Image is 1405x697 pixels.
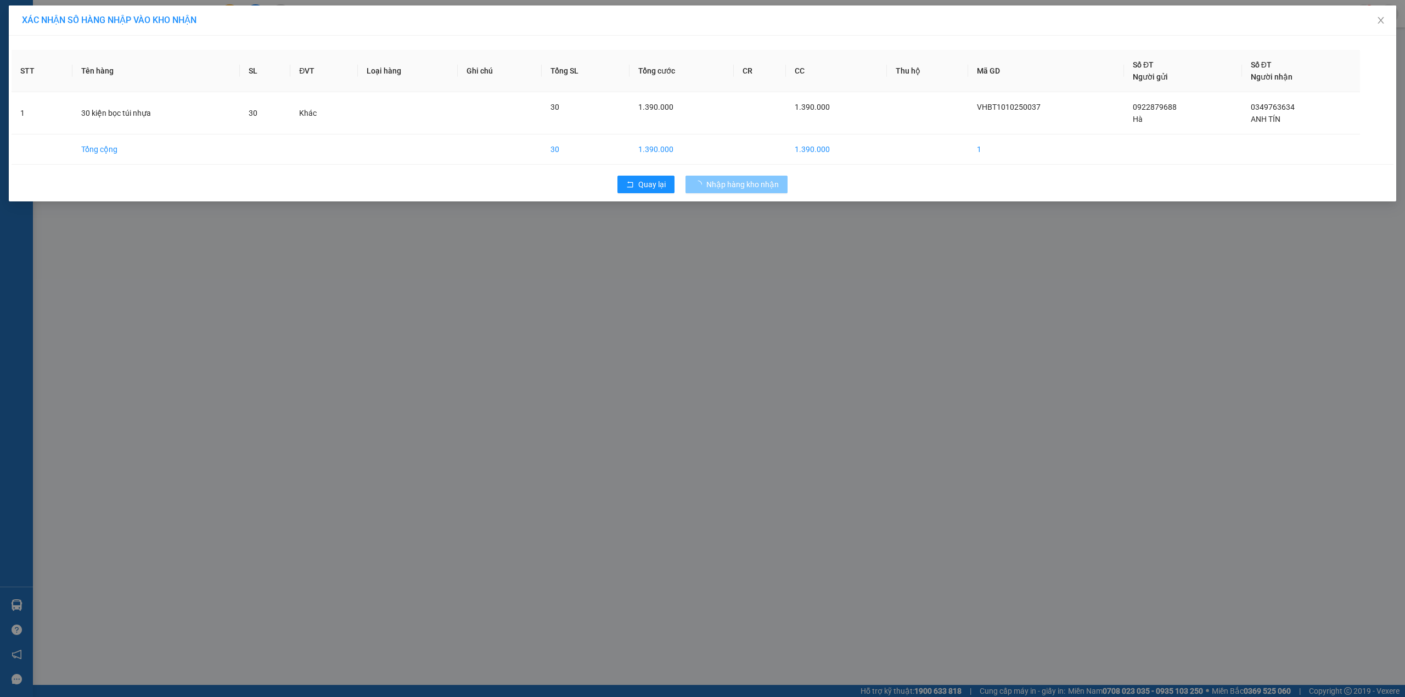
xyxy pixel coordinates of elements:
[1133,72,1168,81] span: Người gửi
[72,92,240,134] td: 30 kiện bọc túi nhựa
[786,134,887,165] td: 1.390.000
[968,50,1124,92] th: Mã GD
[638,178,666,190] span: Quay lại
[706,178,779,190] span: Nhập hàng kho nhận
[887,50,968,92] th: Thu hộ
[1251,60,1272,69] span: Số ĐT
[734,50,786,92] th: CR
[630,134,734,165] td: 1.390.000
[795,103,830,111] span: 1.390.000
[72,50,240,92] th: Tên hàng
[1365,5,1396,36] button: Close
[290,92,358,134] td: Khác
[22,15,196,25] span: XÁC NHẬN SỐ HÀNG NHẬP VÀO KHO NHẬN
[1251,115,1280,123] span: ANH TÍN
[630,50,734,92] th: Tổng cước
[638,103,673,111] span: 1.390.000
[968,134,1124,165] td: 1
[358,50,458,92] th: Loại hàng
[542,134,629,165] td: 30
[1251,72,1292,81] span: Người nhận
[458,50,542,92] th: Ghi chú
[1133,103,1177,111] span: 0922879688
[240,50,290,92] th: SL
[12,50,72,92] th: STT
[786,50,887,92] th: CC
[72,134,240,165] td: Tổng cộng
[12,92,72,134] td: 1
[542,50,629,92] th: Tổng SL
[1133,60,1154,69] span: Số ĐT
[977,103,1041,111] span: VHBT1010250037
[617,176,675,193] button: rollbackQuay lại
[290,50,358,92] th: ĐVT
[1251,103,1295,111] span: 0349763634
[626,181,634,189] span: rollback
[1133,115,1143,123] span: Hà
[685,176,788,193] button: Nhập hàng kho nhận
[550,103,559,111] span: 30
[249,109,257,117] span: 30
[1376,16,1385,25] span: close
[694,181,706,188] span: loading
